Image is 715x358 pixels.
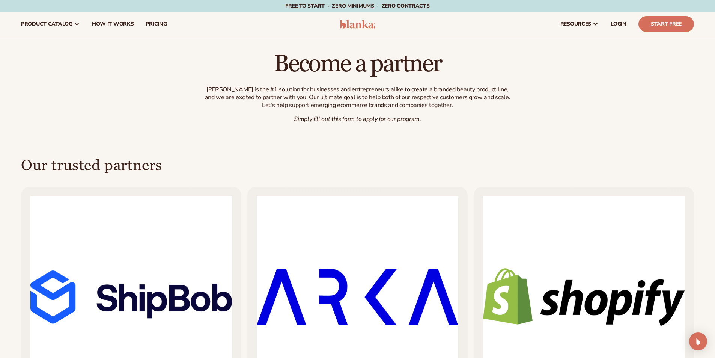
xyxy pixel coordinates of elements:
img: logo [340,20,375,29]
em: Simply fill out this form to apply for our program. [294,115,421,123]
a: resources [554,12,605,36]
span: product catalog [21,21,72,27]
a: product catalog [15,12,86,36]
span: I agree to receive other communications from [GEOGRAPHIC_DATA]. [9,289,420,296]
span: resources [560,21,591,27]
span: LOGIN [611,21,626,27]
span: pricing [146,21,167,27]
h1: Become a partner [202,51,513,77]
span: How It Works [92,21,134,27]
h2: Our trusted partners [21,156,162,175]
span: Free to start · ZERO minimums · ZERO contracts [285,2,429,9]
a: Start Free [638,16,694,32]
a: pricing [140,12,173,36]
p: [PERSON_NAME] is the #1 solution for businesses and entrepreneurs alike to create a branded beaut... [202,86,513,109]
a: LOGIN [605,12,632,36]
a: How It Works [86,12,140,36]
div: Open Intercom Messenger [689,332,707,350]
input: I agree to receive other communications from [GEOGRAPHIC_DATA].* [2,290,7,295]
